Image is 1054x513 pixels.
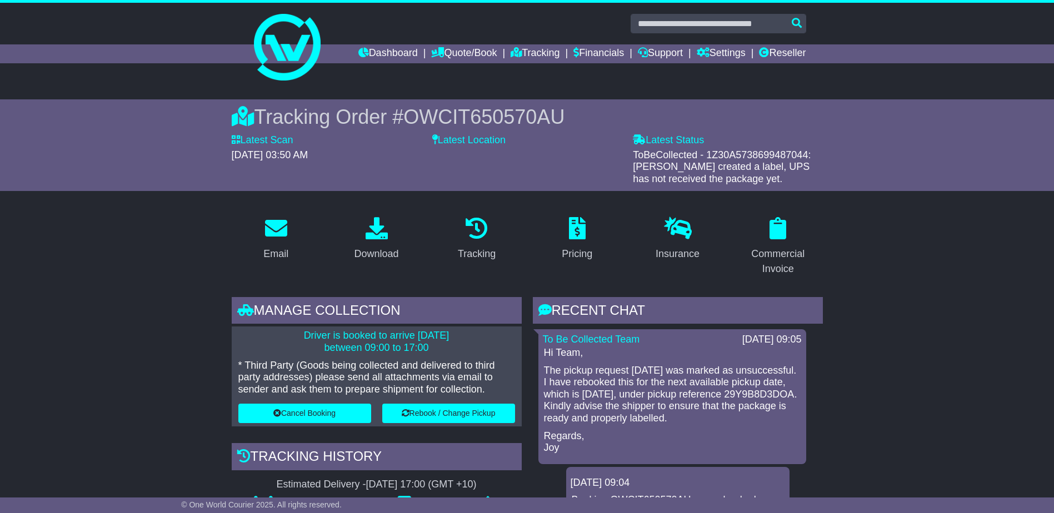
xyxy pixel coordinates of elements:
[451,213,503,265] a: Tracking
[238,404,371,423] button: Cancel Booking
[181,500,342,509] span: © One World Courier 2025. All rights reserved.
[656,247,700,261] div: Insurance
[238,330,515,354] p: Driver is booked to arrive [DATE] between 09:00 to 17:00
[354,247,398,261] div: Download
[403,105,565,128] span: OWCIT650570AU
[544,365,801,425] p: The pickup request [DATE] was marked as unsuccessful. I have rebooked this for the next available...
[573,44,624,63] a: Financials
[733,213,823,280] a: Commercial Invoice
[458,247,496,261] div: Tracking
[759,44,806,63] a: Reseller
[544,347,801,359] p: Hi Team,
[544,430,801,454] p: Regards, Joy
[741,247,816,276] div: Commercial Invoice
[382,404,515,423] button: Rebook / Change Pickup
[232,105,823,129] div: Tracking Order #
[256,213,296,265] a: Email
[533,297,823,327] div: RECENT CHAT
[366,479,477,491] div: [DATE] 17:00 (GMT +10)
[263,247,288,261] div: Email
[633,134,704,147] label: Latest Status
[543,334,640,345] a: To Be Collected Team
[431,44,497,63] a: Quote/Book
[358,44,418,63] a: Dashboard
[742,334,802,346] div: [DATE] 09:05
[232,297,522,327] div: Manage collection
[562,247,592,261] div: Pricing
[572,494,784,506] p: Booking OWCIT650570AU was rebooked.
[432,134,506,147] label: Latest Location
[232,443,522,473] div: Tracking history
[232,134,293,147] label: Latest Scan
[633,149,811,184] span: ToBeCollected - 1Z30A5738699487044: [PERSON_NAME] created a label, UPS has not received the packa...
[638,44,683,63] a: Support
[697,44,746,63] a: Settings
[232,479,522,491] div: Estimated Delivery -
[232,149,308,160] span: [DATE] 03:50 AM
[511,44,560,63] a: Tracking
[648,213,707,265] a: Insurance
[238,360,515,396] p: * Third Party (Goods being collected and delivered to third party addresses) please send all atta...
[555,213,600,265] a: Pricing
[571,477,785,489] div: [DATE] 09:04
[347,213,406,265] a: Download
